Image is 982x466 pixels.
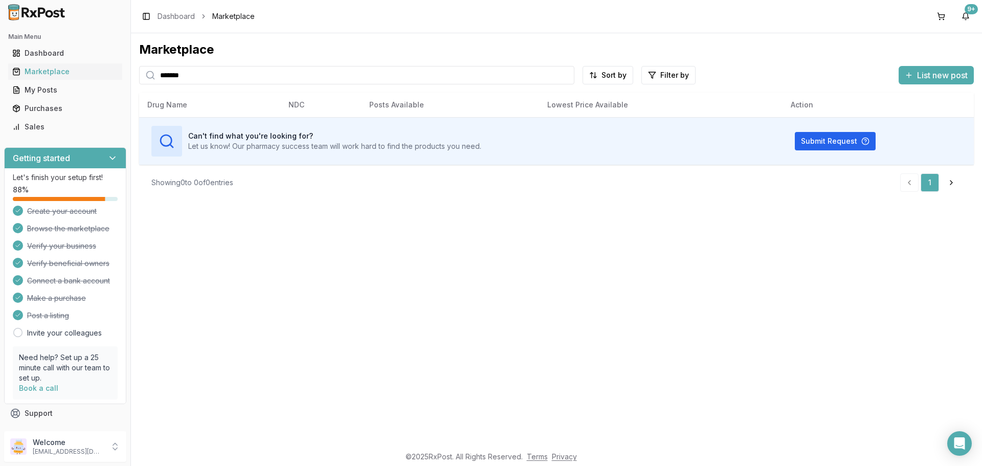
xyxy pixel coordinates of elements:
[552,452,577,461] a: Privacy
[12,85,118,95] div: My Posts
[4,404,126,423] button: Support
[188,131,481,141] h3: Can't find what you're looking for?
[4,4,70,20] img: RxPost Logo
[27,293,86,303] span: Make a purchase
[941,173,962,192] a: Go to next page
[139,93,280,117] th: Drug Name
[27,258,109,269] span: Verify beneficial owners
[899,71,974,81] a: List new post
[139,41,974,58] div: Marketplace
[19,352,111,383] p: Need help? Set up a 25 minute call with our team to set up.
[19,384,58,392] a: Book a call
[27,310,69,321] span: Post a listing
[27,206,97,216] span: Create your account
[13,152,70,164] h3: Getting started
[158,11,255,21] nav: breadcrumb
[12,66,118,77] div: Marketplace
[8,118,122,136] a: Sales
[188,141,481,151] p: Let us know! Our pharmacy success team will work hard to find the products you need.
[957,8,974,25] button: 9+
[527,452,548,461] a: Terms
[947,431,972,456] div: Open Intercom Messenger
[8,33,122,41] h2: Main Menu
[583,66,633,84] button: Sort by
[27,224,109,234] span: Browse the marketplace
[10,438,27,455] img: User avatar
[12,103,118,114] div: Purchases
[900,173,962,192] nav: pagination
[4,45,126,61] button: Dashboard
[27,241,96,251] span: Verify your business
[917,69,968,81] span: List new post
[25,427,59,437] span: Feedback
[12,122,118,132] div: Sales
[12,48,118,58] div: Dashboard
[8,99,122,118] a: Purchases
[212,11,255,21] span: Marketplace
[795,132,876,150] button: Submit Request
[280,93,361,117] th: NDC
[4,100,126,117] button: Purchases
[4,82,126,98] button: My Posts
[660,70,689,80] span: Filter by
[13,185,29,195] span: 88 %
[4,119,126,135] button: Sales
[783,93,974,117] th: Action
[158,11,195,21] a: Dashboard
[899,66,974,84] button: List new post
[8,81,122,99] a: My Posts
[4,63,126,80] button: Marketplace
[151,177,233,188] div: Showing 0 to 0 of 0 entries
[965,4,978,14] div: 9+
[361,93,539,117] th: Posts Available
[921,173,939,192] a: 1
[8,62,122,81] a: Marketplace
[27,276,110,286] span: Connect a bank account
[641,66,696,84] button: Filter by
[4,423,126,441] button: Feedback
[27,328,102,338] a: Invite your colleagues
[601,70,627,80] span: Sort by
[8,44,122,62] a: Dashboard
[33,448,104,456] p: [EMAIL_ADDRESS][DOMAIN_NAME]
[539,93,783,117] th: Lowest Price Available
[13,172,118,183] p: Let's finish your setup first!
[33,437,104,448] p: Welcome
